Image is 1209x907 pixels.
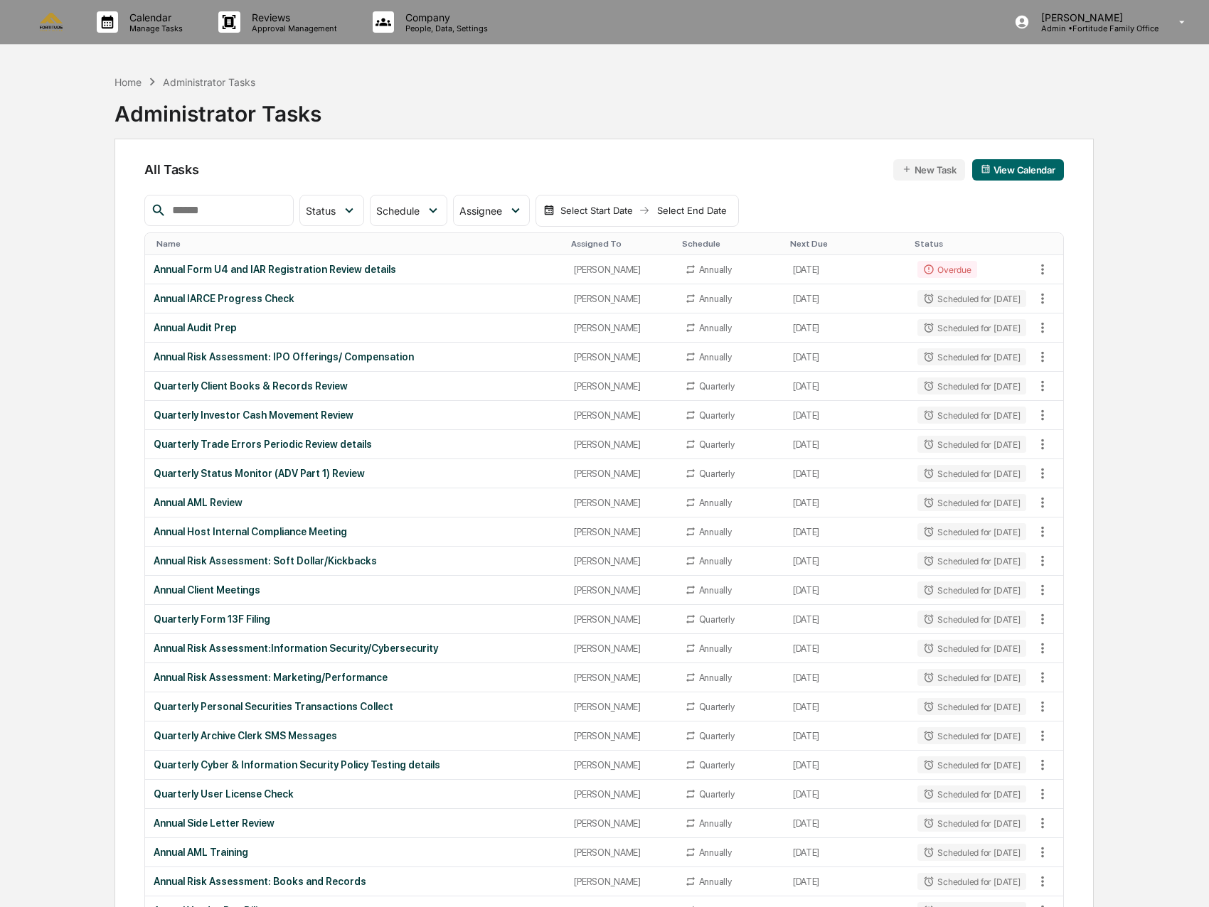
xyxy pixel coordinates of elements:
div: [PERSON_NAME] [574,556,667,567]
span: Schedule [376,205,420,217]
button: View Calendar [972,159,1064,181]
div: Annually [699,264,732,275]
span: Assignee [459,205,502,217]
p: Manage Tasks [118,23,190,33]
div: Quarterly Investor Cash Movement Review [154,409,557,421]
img: calendar [981,164,991,174]
p: People, Data, Settings [394,23,495,33]
td: [DATE] [784,692,910,721]
div: Scheduled for [DATE] [917,377,1026,395]
div: Scheduled for [DATE] [917,494,1026,511]
div: Scheduled for [DATE] [917,465,1026,482]
div: Quarterly Client Books & Records Review [154,380,557,392]
div: Annually [699,323,732,333]
img: arrow right [639,205,650,216]
div: Annually [699,352,732,363]
div: Quarterly Archive Clerk SMS Messages [154,730,557,741]
div: Annual Client Meetings [154,584,557,596]
div: Quarterly [699,439,735,450]
div: Quarterly [699,468,735,479]
div: [PERSON_NAME] [574,876,667,887]
p: Calendar [118,11,190,23]
div: Annually [699,585,732,596]
div: [PERSON_NAME] [574,527,667,537]
td: [DATE] [784,721,910,751]
div: [PERSON_NAME] [574,760,667,771]
div: Quarterly Trade Errors Periodic Review details [154,439,557,450]
div: Annual Audit Prep [154,322,557,333]
div: Toggle SortBy [571,239,670,249]
td: [DATE] [784,663,910,692]
div: Administrator Tasks [114,90,321,127]
div: Administrator Tasks [163,76,255,88]
div: [PERSON_NAME] [574,264,667,275]
div: Quarterly [699,381,735,392]
div: [PERSON_NAME] [574,352,667,363]
div: Overdue [917,261,976,278]
div: Toggle SortBy [790,239,904,249]
div: [PERSON_NAME] [574,468,667,479]
td: [DATE] [784,488,910,517]
div: Annually [699,672,732,683]
td: [DATE] [784,605,910,634]
div: [PERSON_NAME] [574,672,667,683]
div: Quarterly Status Monitor (ADV Part 1) Review [154,468,557,479]
div: [PERSON_NAME] [574,643,667,654]
td: [DATE] [784,313,910,343]
td: [DATE] [784,634,910,663]
div: Select Start Date [558,205,636,216]
div: Annually [699,876,732,887]
td: [DATE] [784,459,910,488]
div: Annual Risk Assessment: Books and Records [154,876,557,887]
div: Scheduled for [DATE] [917,436,1026,453]
div: Select End Date [653,205,731,216]
img: logo [34,13,68,31]
div: [PERSON_NAME] [574,585,667,596]
div: [PERSON_NAME] [574,789,667,800]
div: Annually [699,498,732,508]
div: Scheduled for [DATE] [917,785,1026,803]
div: Annually [699,527,732,537]
div: [PERSON_NAME] [574,410,667,421]
span: All Tasks [144,162,198,177]
div: Annual IARCE Progress Check [154,293,557,304]
iframe: Open customer support [1163,860,1202,898]
div: Quarterly Cyber & Information Security Policy Testing details [154,759,557,771]
div: Scheduled for [DATE] [917,873,1026,890]
div: Quarterly Form 13F Filing [154,613,557,625]
div: [PERSON_NAME] [574,439,667,450]
td: [DATE] [784,372,910,401]
div: Scheduled for [DATE] [917,756,1026,773]
div: Scheduled for [DATE] [917,669,1026,686]
td: [DATE] [784,838,910,867]
span: Status [306,205,336,217]
div: Scheduled for [DATE] [917,348,1026,365]
div: Scheduled for [DATE] [917,523,1026,540]
div: Scheduled for [DATE] [917,611,1026,628]
td: [DATE] [784,284,910,313]
div: Scheduled for [DATE] [917,552,1026,569]
div: Scheduled for [DATE] [917,407,1026,424]
div: Toggle SortBy [682,239,779,249]
td: [DATE] [784,255,910,284]
td: [DATE] [784,517,910,547]
div: Scheduled for [DATE] [917,581,1026,599]
div: [PERSON_NAME] [574,498,667,508]
p: Reviews [240,11,344,23]
div: Annual AML Review [154,497,557,508]
div: Annual Risk Assessment: Soft Dollar/Kickbacks [154,555,557,567]
div: Annual Side Letter Review [154,817,557,829]
div: Annual Form U4 and IAR Registration Review details [154,264,557,275]
div: Quarterly [699,410,735,421]
img: calendar [543,205,555,216]
button: New Task [893,159,965,181]
div: [PERSON_NAME] [574,294,667,304]
div: Quarterly Personal Securities Transactions Collect [154,701,557,712]
p: Approval Management [240,23,344,33]
td: [DATE] [784,547,910,576]
div: [PERSON_NAME] [574,818,667,829]
td: [DATE] [784,751,910,780]
td: [DATE] [784,576,910,605]
td: [DATE] [784,343,910,372]
div: Scheduled for [DATE] [917,640,1026,657]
